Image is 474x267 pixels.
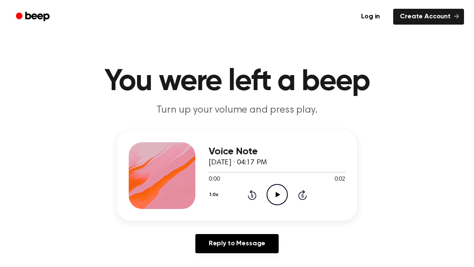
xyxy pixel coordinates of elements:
[195,234,279,253] a: Reply to Message
[77,103,397,117] p: Turn up your volume and press play.
[24,67,450,97] h1: You were left a beep
[334,175,345,184] span: 0:02
[209,159,267,166] span: [DATE] · 04:17 PM
[209,146,345,157] h3: Voice Note
[209,175,220,184] span: 0:00
[10,9,57,25] a: Beep
[353,7,388,26] a: Log in
[393,9,464,25] a: Create Account
[209,188,221,202] button: 1.0x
